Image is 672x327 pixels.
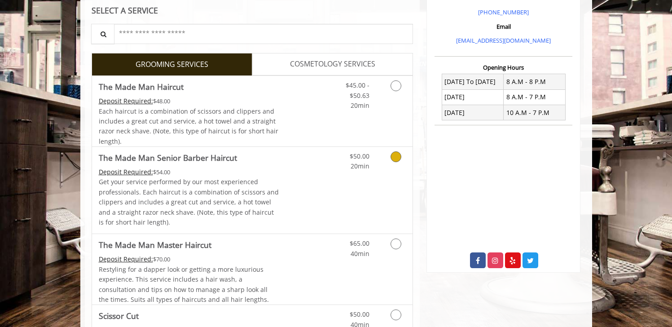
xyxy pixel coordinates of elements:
span: $45.00 - $50.63 [346,81,369,99]
td: [DATE] [442,89,504,105]
span: COSMETOLOGY SERVICES [290,58,375,70]
div: $54.00 [99,167,279,177]
a: [EMAIL_ADDRESS][DOMAIN_NAME] [456,36,551,44]
span: This service needs some Advance to be paid before we block your appointment [99,168,153,176]
span: $50.00 [350,152,369,160]
div: $48.00 [99,96,279,106]
h3: Email [437,23,570,30]
a: [PHONE_NUMBER] [478,8,529,16]
td: 8 A.M - 8 P.M [504,74,566,89]
span: GROOMING SERVICES [136,59,208,71]
span: 20min [351,101,369,110]
b: The Made Man Senior Barber Haircut [99,151,237,164]
span: 20min [351,162,369,170]
span: Restyling for a dapper look or getting a more luxurious experience. This service includes a hair ... [99,265,269,304]
p: Get your service performed by our most experienced professionals. Each haircut is a combination o... [99,177,279,227]
button: Service Search [91,24,114,44]
td: [DATE] To [DATE] [442,74,504,89]
h3: Opening Hours [435,64,572,71]
td: 8 A.M - 7 P.M [504,89,566,105]
b: The Made Man Master Haircut [99,239,211,251]
span: $65.00 [350,239,369,247]
span: This service needs some Advance to be paid before we block your appointment [99,255,153,263]
span: This service needs some Advance to be paid before we block your appointment [99,97,153,105]
span: 40min [351,249,369,258]
span: $50.00 [350,310,369,318]
td: 10 A.M - 7 P.M [504,105,566,120]
span: Each haircut is a combination of scissors and clippers and includes a great cut and service, a ho... [99,107,278,146]
b: Scissor Cut [99,309,139,322]
div: $70.00 [99,254,279,264]
div: SELECT A SERVICE [92,6,413,15]
b: The Made Man Haircut [99,80,184,93]
td: [DATE] [442,105,504,120]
